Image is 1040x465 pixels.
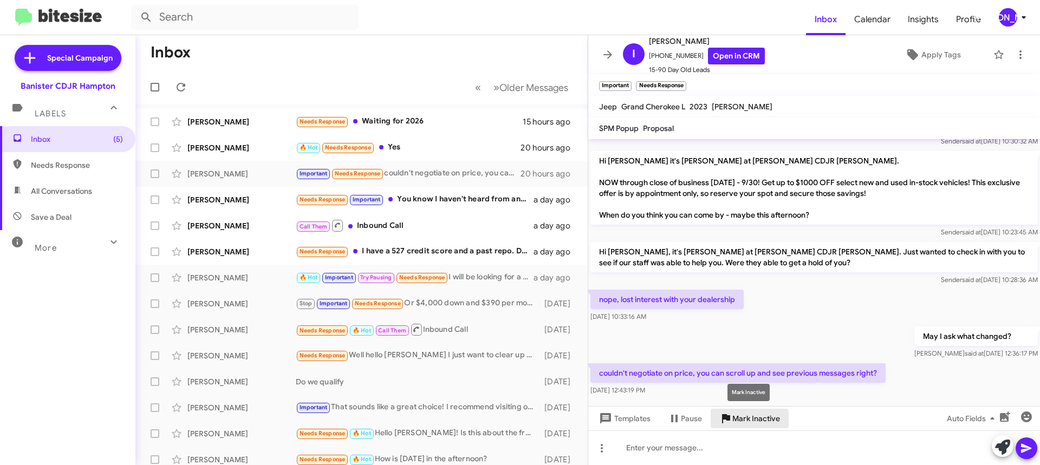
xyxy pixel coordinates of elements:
a: Special Campaign [15,45,121,71]
span: said at [962,276,981,284]
div: Do we qualify [296,376,539,387]
span: Try Pausing [360,274,392,281]
span: Needs Response [300,352,346,359]
div: a day ago [534,272,579,283]
div: I will be looking for a low mileage and in excellent condition Dodge Charger Scat Pack. [296,271,534,284]
span: [PERSON_NAME] [649,35,765,48]
div: [PERSON_NAME] [999,8,1017,27]
small: Needs Response [636,81,686,91]
span: said at [962,228,981,236]
span: Needs Response [300,430,346,437]
div: Or $4,000 down and $390 per month for 72 months ? [296,297,539,310]
small: Important [599,81,632,91]
span: Needs Response [300,456,346,463]
div: Inbound Call [296,323,539,336]
p: May I ask what changed? [914,326,1038,346]
span: 15-90 Day Old Leads [649,64,765,75]
span: said at [962,137,981,145]
div: That sounds like a great choice! I recommend visiting our dealership to explore your options and ... [296,401,539,414]
div: [PERSON_NAME] [187,454,296,465]
span: Labels [35,109,66,119]
div: a day ago [534,246,579,257]
div: [DATE] [539,454,579,465]
span: 🔥 Hot [353,430,371,437]
button: Apply Tags [877,45,988,64]
div: Well hello [PERSON_NAME] I just want to clear up a problem with [PERSON_NAME] when I got my 2021 ... [296,349,539,362]
button: Templates [588,409,659,428]
span: Needs Response [31,160,123,171]
button: Next [487,76,575,99]
span: [PERSON_NAME] [712,102,772,112]
div: Yes [296,141,521,154]
span: Auto Fields [947,409,999,428]
div: [DATE] [539,298,579,309]
span: Older Messages [499,82,568,94]
div: [DATE] [539,350,579,361]
span: Needs Response [300,248,346,255]
span: 🔥 Hot [353,456,371,463]
span: Needs Response [325,144,371,151]
button: [PERSON_NAME] [990,8,1028,27]
div: a day ago [534,194,579,205]
div: [DATE] [539,428,579,439]
span: Call Them [378,327,406,334]
div: a day ago [534,220,579,231]
span: Needs Response [300,118,346,125]
p: Hi [PERSON_NAME] it's [PERSON_NAME] at [PERSON_NAME] CDJR [PERSON_NAME]. NOW through close of bus... [590,151,1038,225]
span: 🔥 Hot [353,327,371,334]
div: [PERSON_NAME] [187,272,296,283]
div: [PERSON_NAME] [187,220,296,231]
span: Templates [597,409,651,428]
span: SPM Popup [599,123,639,133]
input: Search [131,4,359,30]
span: More [35,243,57,253]
div: [PERSON_NAME] [187,324,296,335]
span: All Conversations [31,186,92,197]
div: [DATE] [539,376,579,387]
button: Previous [469,76,487,99]
div: couldn't negotiate on price, you can scroll up and see previous messages right? [296,167,521,180]
span: 🔥 Hot [300,144,318,151]
span: Sender [DATE] 10:23:45 AM [941,228,1038,236]
span: Needs Response [355,300,401,307]
div: [PERSON_NAME] [187,246,296,257]
span: [PHONE_NUMBER] [649,48,765,64]
span: 2023 [690,102,707,112]
p: Hi [PERSON_NAME], it's [PERSON_NAME] at [PERSON_NAME] CDJR [PERSON_NAME]. Just wanted to check in... [590,242,1038,272]
nav: Page navigation example [469,76,575,99]
div: [PERSON_NAME] [187,350,296,361]
div: 20 hours ago [521,142,579,153]
span: [PERSON_NAME] [DATE] 12:36:17 PM [914,349,1038,357]
span: » [493,81,499,94]
span: said at [965,349,984,357]
div: You know I haven't heard from anyone from your dealership unfortunately I don't think y'all be ab... [296,193,534,206]
h1: Inbox [151,44,191,61]
div: [PERSON_NAME] [187,142,296,153]
div: [DATE] [539,402,579,413]
a: Insights [899,4,947,35]
div: Waiting for 2026 [296,115,523,128]
span: Apply Tags [921,45,961,64]
span: « [475,81,481,94]
div: 15 hours ago [523,116,579,127]
span: Proposal [643,123,674,133]
span: [DATE] 12:43:19 PM [590,386,645,394]
span: Needs Response [300,196,346,203]
span: Needs Response [335,170,381,177]
div: [DATE] [539,324,579,335]
a: Calendar [846,4,899,35]
span: Mark Inactive [732,409,780,428]
button: Mark Inactive [711,409,789,428]
a: Inbox [806,4,846,35]
p: couldn't negotiate on price, you can scroll up and see previous messages right? [590,363,886,383]
span: Important [325,274,353,281]
span: Special Campaign [47,53,113,63]
div: 20 hours ago [521,168,579,179]
div: [PERSON_NAME] [187,116,296,127]
span: Needs Response [399,274,445,281]
div: [PERSON_NAME] [187,376,296,387]
a: Open in CRM [708,48,765,64]
span: Grand Cherokee L [621,102,685,112]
